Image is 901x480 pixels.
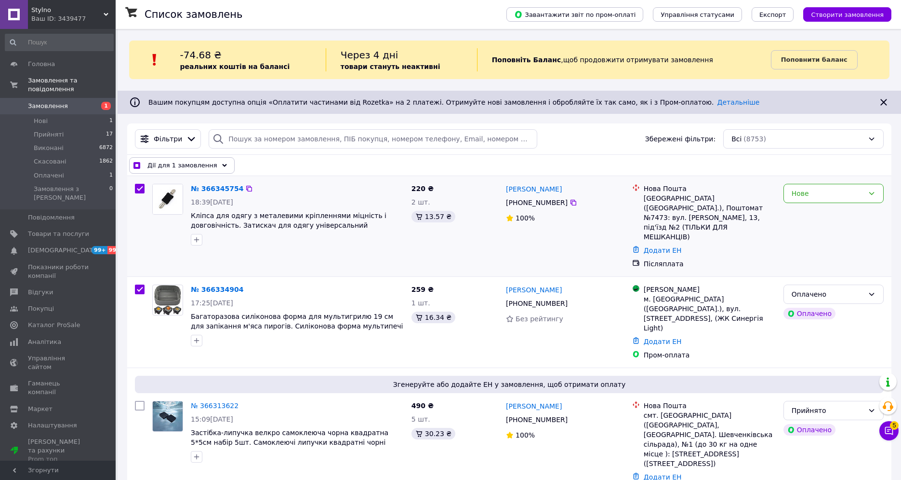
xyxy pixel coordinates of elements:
[492,56,561,64] b: Поповніть Баланс
[411,428,455,439] div: 30.23 ₴
[516,315,563,323] span: Без рейтингу
[644,411,776,468] div: смт. [GEOGRAPHIC_DATA] ([GEOGRAPHIC_DATA], [GEOGRAPHIC_DATA]. Шевченківська сільрада), №1 (до 30 ...
[411,211,455,222] div: 13.57 ₴
[504,196,570,209] div: [PHONE_NUMBER]
[645,134,715,144] span: Збережені фільтри:
[191,286,243,293] a: № 366334904
[516,431,535,439] span: 100%
[792,289,864,300] div: Оплачено
[191,429,388,446] a: Застібка-липучка велкро самоклеюча чорна квадратна 5*5см набір 5шт. Самоклеючі липучки квадратні ...
[506,401,562,411] a: [PERSON_NAME]
[411,299,430,307] span: 1 шт.
[34,157,66,166] span: Скасовані
[506,285,562,295] a: [PERSON_NAME]
[31,14,116,23] div: Ваш ID: 3439477
[759,11,786,18] span: Експорт
[109,185,113,202] span: 0
[191,198,233,206] span: 18:39[DATE]
[154,285,182,315] img: Фото товару
[411,286,434,293] span: 259 ₴
[411,402,434,410] span: 490 ₴
[139,380,880,389] span: Згенеруйте або додайте ЕН у замовлення, щоб отримати оплату
[504,297,570,310] div: [PHONE_NUMBER]
[28,213,75,222] span: Повідомлення
[109,117,113,125] span: 1
[28,304,54,313] span: Покупці
[514,10,636,19] span: Завантажити звіт по пром-оплаті
[28,288,53,297] span: Відгуки
[148,98,759,106] span: Вашим покупцям доступна опція «Оплатити частинами від Rozetka» на 2 платежі. Отримуйте нові замов...
[106,130,113,139] span: 17
[28,246,99,255] span: [DEMOGRAPHIC_DATA]
[153,184,183,214] img: Фото товару
[411,185,434,192] span: 220 ₴
[783,308,835,319] div: Оплачено
[411,312,455,323] div: 16.34 ₴
[191,313,403,330] a: Багаторазова силіконова форма для мультигрилю 19 см для запікання м'яса пирогів. Силіконова форма...
[506,184,562,194] a: [PERSON_NAME]
[28,76,116,94] span: Замовлення та повідомлення
[28,263,89,280] span: Показники роботи компанії
[34,130,64,139] span: Прийняті
[191,212,386,229] a: Кліпса для одягу з металевими кріпленнями міцність і довговічність. Затискач для одягу універсальний
[506,7,643,22] button: Завантажити звіт по пром-оплаті
[28,60,55,69] span: Головна
[5,34,114,51] input: Пошук
[28,438,89,464] span: [PERSON_NAME] та рахунки
[99,144,113,152] span: 6872
[109,171,113,180] span: 1
[180,63,290,70] b: реальних коштів на балансі
[717,98,760,106] a: Детальніше
[191,402,238,410] a: № 366313622
[34,144,64,152] span: Виконані
[153,401,183,431] img: Фото товару
[731,134,742,144] span: Всі
[209,129,537,149] input: Пошук за номером замовлення, ПІБ покупця, номером телефону, Email, номером накладної
[644,294,776,333] div: м. [GEOGRAPHIC_DATA] ([GEOGRAPHIC_DATA].), вул. [STREET_ADDRESS], (ЖК Синергія Light)
[28,102,68,110] span: Замовлення
[28,321,80,329] span: Каталог ProSale
[411,198,430,206] span: 2 шт.
[191,299,233,307] span: 17:25[DATE]
[771,50,858,69] a: Поповнити баланс
[147,53,162,67] img: :exclamation:
[341,49,398,61] span: Через 4 дні
[644,184,776,193] div: Нова Пошта
[781,56,848,63] b: Поповнити баланс
[28,379,89,397] span: Гаманець компанії
[661,11,734,18] span: Управління статусами
[879,421,899,440] button: Чат з покупцем5
[154,134,182,144] span: Фільтри
[152,285,183,315] a: Фото товару
[145,9,242,20] h1: Список замовлень
[890,419,899,427] span: 5
[341,63,440,70] b: товари стануть неактивні
[644,350,776,360] div: Пром-оплата
[792,188,864,199] div: Нове
[152,184,183,215] a: Фото товару
[411,415,430,423] span: 5 шт.
[644,401,776,411] div: Нова Пошта
[28,338,61,346] span: Аналітика
[101,102,111,110] span: 1
[516,214,535,222] span: 100%
[653,7,742,22] button: Управління статусами
[92,246,107,254] span: 99+
[107,246,123,254] span: 99+
[28,405,53,413] span: Маркет
[811,11,884,18] span: Створити замовлення
[28,354,89,371] span: Управління сайтом
[180,49,222,61] span: -74.68 ₴
[644,247,682,254] a: Додати ЕН
[28,455,89,464] div: Prom топ
[644,259,776,269] div: Післяплата
[792,405,864,416] div: Прийнято
[644,285,776,294] div: [PERSON_NAME]
[34,117,48,125] span: Нові
[783,424,835,436] div: Оплачено
[803,7,891,22] button: Створити замовлення
[752,7,794,22] button: Експорт
[504,413,570,426] div: [PHONE_NUMBER]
